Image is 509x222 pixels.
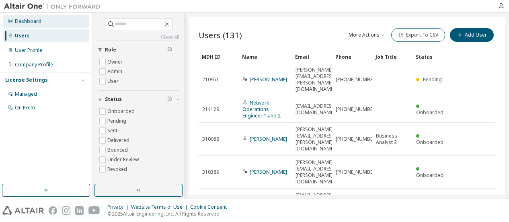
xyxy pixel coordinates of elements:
[131,204,190,210] div: Website Terms of Use
[250,136,287,142] a: [PERSON_NAME]
[250,76,287,83] a: [PERSON_NAME]
[107,67,124,76] label: Admin
[296,103,336,116] span: [EMAIL_ADDRESS][DOMAIN_NAME]
[416,139,443,146] span: Onboarded
[107,155,140,164] label: Under Review
[242,99,281,119] a: Network Operations Engineer 1 and 2
[416,109,443,116] span: Onboarded
[336,136,377,142] span: [PHONE_NUMBER]
[15,62,53,68] div: Company Profile
[416,172,443,179] span: Onboarded
[202,106,219,113] span: 211129
[105,96,122,103] span: Status
[450,28,494,42] button: Add User
[296,67,336,92] span: [PERSON_NAME][EMAIL_ADDRESS][PERSON_NAME][DOMAIN_NAME]
[98,90,179,108] button: Status
[416,50,449,63] div: Status
[167,47,172,53] span: Clear filter
[5,77,48,83] div: License Settings
[376,50,409,63] div: Job Title
[202,50,236,63] div: MDH ID
[295,50,329,63] div: Email
[107,164,129,174] label: Revoked
[348,28,386,42] button: More Actions
[2,206,44,215] img: altair_logo.svg
[107,116,128,126] label: Pending
[107,204,131,210] div: Privacy
[62,206,70,215] img: instagram.svg
[202,136,219,142] span: 310088
[107,126,119,136] label: Sent
[98,34,179,41] a: Clear all
[15,91,37,97] div: Managed
[107,76,120,86] label: User
[107,107,136,116] label: Onboarded
[75,206,84,215] img: linkedin.svg
[15,33,30,39] div: Users
[98,41,179,59] button: Role
[376,133,409,146] span: Business Analyst 2
[88,206,100,215] img: youtube.svg
[336,169,377,175] span: [PHONE_NUMBER]
[15,18,41,25] div: Dashboard
[423,76,442,83] span: Pending
[167,96,172,103] span: Clear filter
[107,57,124,67] label: Owner
[199,29,242,41] span: Users (131)
[296,126,336,152] span: [PERSON_NAME][EMAIL_ADDRESS][PERSON_NAME][DOMAIN_NAME]
[4,2,105,10] img: Altair One
[107,136,131,145] label: Delivered
[107,145,129,155] label: Bounced
[391,28,445,42] button: Export To CSV
[49,206,57,215] img: facebook.svg
[335,50,369,63] div: Phone
[336,106,377,113] span: [PHONE_NUMBER]
[15,47,42,53] div: User Profile
[336,76,377,83] span: [PHONE_NUMBER]
[15,105,35,111] div: On Prem
[202,169,219,175] span: 310389
[105,47,116,53] span: Role
[242,50,289,63] div: Name
[202,76,219,83] span: 210951
[250,169,287,175] a: [PERSON_NAME]
[190,204,232,210] div: Cookie Consent
[296,159,336,185] span: [PERSON_NAME][EMAIL_ADDRESS][PERSON_NAME][DOMAIN_NAME]
[296,192,336,212] span: [EMAIL_ADDRESS][PERSON_NAME][DOMAIN_NAME]
[107,210,232,217] p: © 2025 Altair Engineering, Inc. All Rights Reserved.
